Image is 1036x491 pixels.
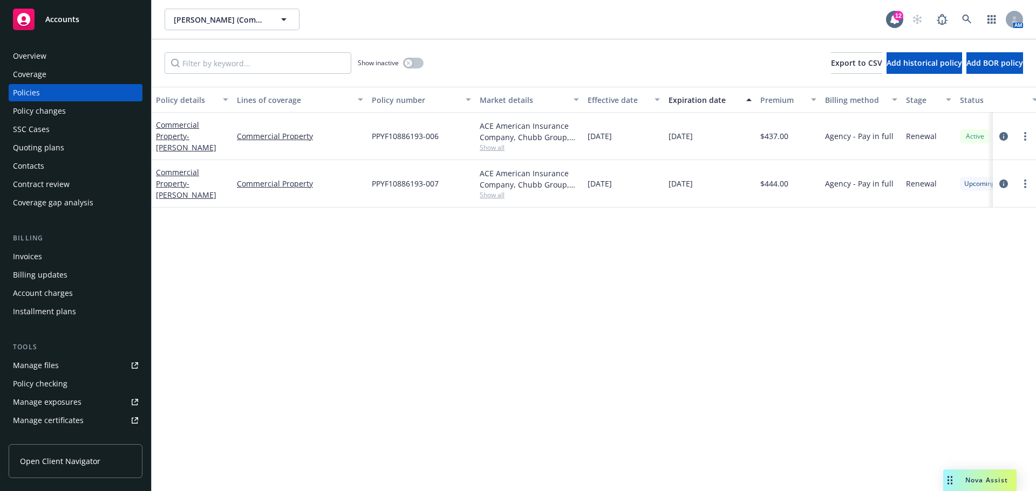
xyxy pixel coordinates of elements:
button: [PERSON_NAME] (Commercial) [165,9,299,30]
div: Billing method [825,94,885,106]
div: Lines of coverage [237,94,351,106]
a: Commercial Property [237,130,363,142]
a: Accounts [9,4,142,34]
button: Add BOR policy [966,52,1023,74]
a: Contacts [9,157,142,175]
div: Installment plans [13,303,76,320]
button: Billing method [821,87,902,113]
span: Add historical policy [887,58,962,68]
a: Report a Bug [931,9,953,30]
button: Market details [475,87,583,113]
span: PPYF10886193-006 [372,130,439,142]
div: Premium [760,94,805,106]
div: Coverage [13,66,46,83]
a: Manage certificates [9,412,142,429]
div: Invoices [13,248,42,265]
a: Manage claims [9,430,142,447]
div: Policy changes [13,102,66,120]
span: Export to CSV [831,58,882,68]
a: Commercial Property [237,178,363,189]
span: Show inactive [358,58,399,67]
span: Show all [480,143,579,152]
a: more [1019,130,1032,143]
span: Active [964,132,986,141]
div: Stage [906,94,939,106]
div: Coverage gap analysis [13,194,93,211]
div: Drag to move [943,469,957,491]
span: PPYF10886193-007 [372,178,439,189]
div: Policies [13,84,40,101]
div: Tools [9,342,142,352]
button: Nova Assist [943,469,1017,491]
button: Lines of coverage [233,87,367,113]
div: Billing [9,233,142,244]
a: Overview [9,47,142,65]
div: 12 [894,11,903,20]
span: [DATE] [669,178,693,189]
button: Effective date [583,87,664,113]
a: Manage exposures [9,393,142,411]
div: SSC Cases [13,121,50,138]
button: Add historical policy [887,52,962,74]
span: Show all [480,190,579,199]
span: [DATE] [669,130,693,142]
a: Commercial Property [156,120,216,153]
span: [DATE] [588,130,612,142]
a: more [1019,177,1032,190]
a: Coverage [9,66,142,83]
span: $437.00 [760,130,788,142]
div: Expiration date [669,94,740,106]
a: SSC Cases [9,121,142,138]
span: Agency - Pay in full [825,178,894,189]
div: Overview [13,47,46,65]
span: Nova Assist [965,475,1008,485]
span: $444.00 [760,178,788,189]
button: Policy details [152,87,233,113]
a: Policies [9,84,142,101]
div: Policy number [372,94,459,106]
div: Manage files [13,357,59,374]
span: [DATE] [588,178,612,189]
a: Installment plans [9,303,142,320]
a: Commercial Property [156,167,216,200]
a: Switch app [981,9,1003,30]
a: circleInformation [997,177,1010,190]
div: ACE American Insurance Company, Chubb Group, The ABC Program, The ABC Program [480,120,579,143]
div: ACE American Insurance Company, Chubb Group, The ABC Program [480,168,579,190]
div: Policy checking [13,375,67,392]
input: Filter by keyword... [165,52,351,74]
span: Upcoming [964,179,995,189]
div: Status [960,94,1026,106]
a: Contract review [9,176,142,193]
a: Account charges [9,285,142,302]
span: Add BOR policy [966,58,1023,68]
button: Premium [756,87,821,113]
a: Coverage gap analysis [9,194,142,211]
span: [PERSON_NAME] (Commercial) [174,14,267,25]
button: Policy number [367,87,475,113]
a: Manage files [9,357,142,374]
button: Stage [902,87,956,113]
a: Billing updates [9,266,142,283]
div: Policy details [156,94,216,106]
div: Contacts [13,157,44,175]
span: Agency - Pay in full [825,130,894,142]
div: Market details [480,94,567,106]
div: Manage exposures [13,393,81,411]
a: Policy checking [9,375,142,392]
div: Quoting plans [13,139,64,156]
span: Renewal [906,130,937,142]
a: Policy changes [9,102,142,120]
div: Billing updates [13,266,67,283]
div: Contract review [13,176,70,193]
a: Invoices [9,248,142,265]
a: circleInformation [997,130,1010,143]
button: Export to CSV [831,52,882,74]
span: Accounts [45,15,79,24]
a: Search [956,9,978,30]
div: Account charges [13,285,73,302]
span: Open Client Navigator [20,455,100,467]
div: Effective date [588,94,648,106]
a: Quoting plans [9,139,142,156]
